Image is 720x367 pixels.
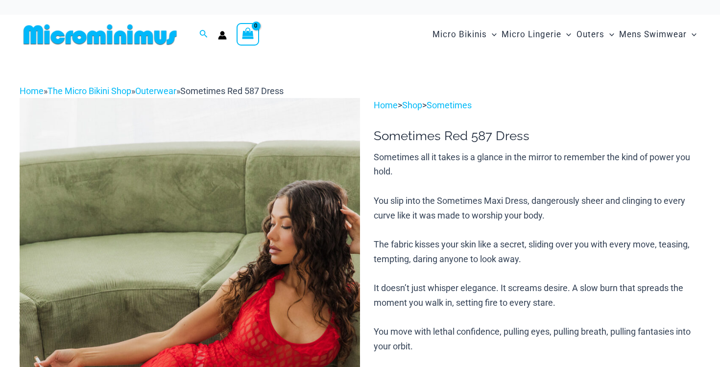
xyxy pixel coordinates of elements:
[20,86,284,96] span: » » »
[135,86,176,96] a: Outerwear
[402,100,422,110] a: Shop
[199,28,208,41] a: Search icon link
[499,20,574,49] a: Micro LingerieMenu ToggleMenu Toggle
[502,22,561,47] span: Micro Lingerie
[617,20,699,49] a: Mens SwimwearMenu ToggleMenu Toggle
[237,23,259,46] a: View Shopping Cart, empty
[374,100,398,110] a: Home
[20,24,181,46] img: MM SHOP LOGO FLAT
[374,98,700,113] p: > >
[619,22,687,47] span: Mens Swimwear
[218,31,227,40] a: Account icon link
[429,18,700,51] nav: Site Navigation
[427,100,472,110] a: Sometimes
[48,86,131,96] a: The Micro Bikini Shop
[374,128,700,144] h1: Sometimes Red 587 Dress
[487,22,497,47] span: Menu Toggle
[432,22,487,47] span: Micro Bikinis
[687,22,696,47] span: Menu Toggle
[561,22,571,47] span: Menu Toggle
[604,22,614,47] span: Menu Toggle
[20,86,44,96] a: Home
[430,20,499,49] a: Micro BikinisMenu ToggleMenu Toggle
[180,86,284,96] span: Sometimes Red 587 Dress
[574,20,617,49] a: OutersMenu ToggleMenu Toggle
[576,22,604,47] span: Outers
